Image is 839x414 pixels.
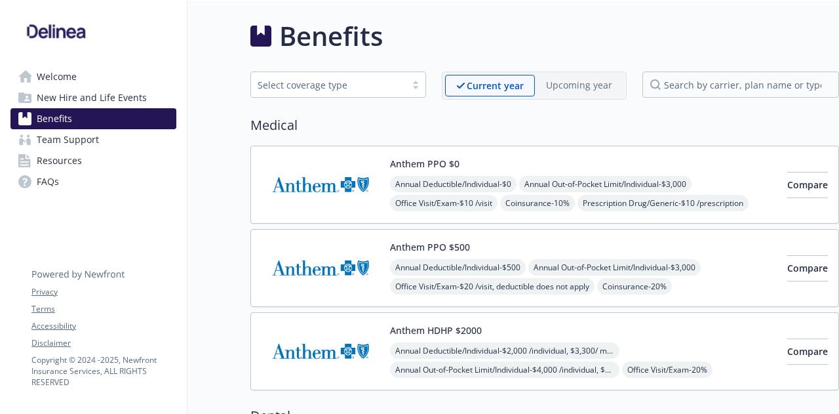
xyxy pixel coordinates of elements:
[31,337,176,349] a: Disclaimer
[37,108,72,129] span: Benefits
[519,176,692,192] span: Annual Out-of-Pocket Limit/Individual - $3,000
[390,195,498,211] span: Office Visit/Exam - $10 /visit
[390,362,619,378] span: Annual Out-of-Pocket Limit/Individual - $4,000 /individual, $4,000/ member
[10,150,176,171] a: Resources
[10,129,176,150] a: Team Support
[390,278,595,295] span: Office Visit/Exam - $20 /visit, deductible does not apply
[10,87,176,108] a: New Hire and Life Events
[262,157,380,213] img: Anthem Blue Cross carrier logo
[37,129,99,150] span: Team Support
[787,345,828,358] span: Compare
[31,303,176,315] a: Terms
[622,362,712,378] span: Office Visit/Exam - 20%
[10,108,176,129] a: Benefits
[528,259,701,276] span: Annual Out-of-Pocket Limit/Individual - $3,000
[31,286,176,298] a: Privacy
[787,339,828,365] button: Compare
[262,323,380,379] img: Anthem Blue Cross carrier logo
[577,195,749,211] span: Prescription Drug/Generic - $10 /prescription
[37,87,147,108] span: New Hire and Life Events
[787,172,828,198] button: Compare
[250,115,839,135] h2: Medical
[390,323,482,337] button: Anthem HDHP $2000
[37,150,82,171] span: Resources
[787,255,828,281] button: Compare
[258,78,399,92] div: Select coverage type
[787,262,828,274] span: Compare
[10,66,176,87] a: Welcome
[390,240,470,254] button: Anthem PPO $500
[31,320,176,332] a: Accessibility
[390,342,619,359] span: Annual Deductible/Individual - $2,000 /individual, $3,300/ member
[787,178,828,191] span: Compare
[467,79,524,93] p: Current year
[500,195,575,211] span: Coinsurance - 10%
[279,16,383,56] h1: Benefits
[37,66,77,87] span: Welcome
[31,354,176,388] p: Copyright © 2024 - 2025 , Newfront Insurance Services, ALL RIGHTS RESERVED
[597,278,672,295] span: Coinsurance - 20%
[10,171,176,192] a: FAQs
[642,72,839,98] input: search by carrier, plan name or type
[262,240,380,296] img: Anthem Blue Cross carrier logo
[390,157,459,171] button: Anthem PPO $0
[535,75,623,96] span: Upcoming year
[390,259,526,276] span: Annual Deductible/Individual - $500
[546,78,612,92] p: Upcoming year
[390,176,517,192] span: Annual Deductible/Individual - $0
[37,171,59,192] span: FAQs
